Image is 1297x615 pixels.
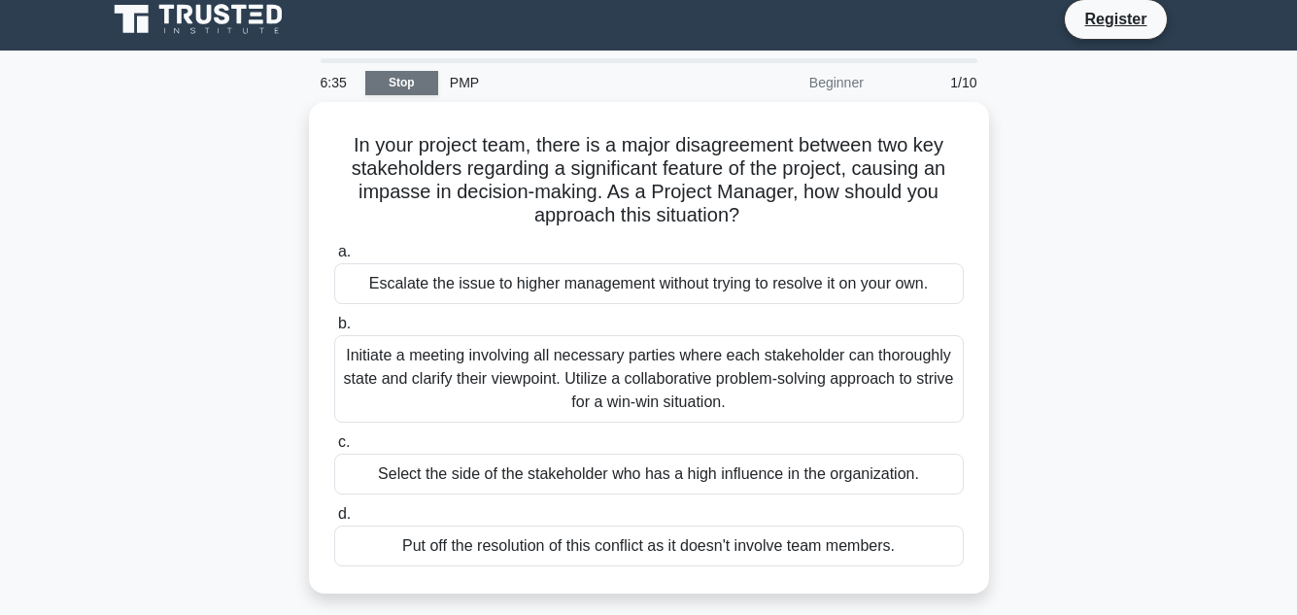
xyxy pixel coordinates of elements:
[365,71,438,95] a: Stop
[334,454,964,495] div: Select the side of the stakeholder who has a high influence in the organization.
[334,263,964,304] div: Escalate the issue to higher management without trying to resolve it on your own.
[332,133,966,228] h5: In your project team, there is a major disagreement between two key stakeholders regarding a sign...
[334,335,964,423] div: Initiate a meeting involving all necessary parties where each stakeholder can thoroughly state an...
[1073,7,1158,31] a: Register
[875,63,989,102] div: 1/10
[705,63,875,102] div: Beginner
[338,243,351,259] span: a.
[438,63,705,102] div: PMP
[338,433,350,450] span: c.
[338,315,351,331] span: b.
[338,505,351,522] span: d.
[309,63,365,102] div: 6:35
[334,526,964,566] div: Put off the resolution of this conflict as it doesn't involve team members.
